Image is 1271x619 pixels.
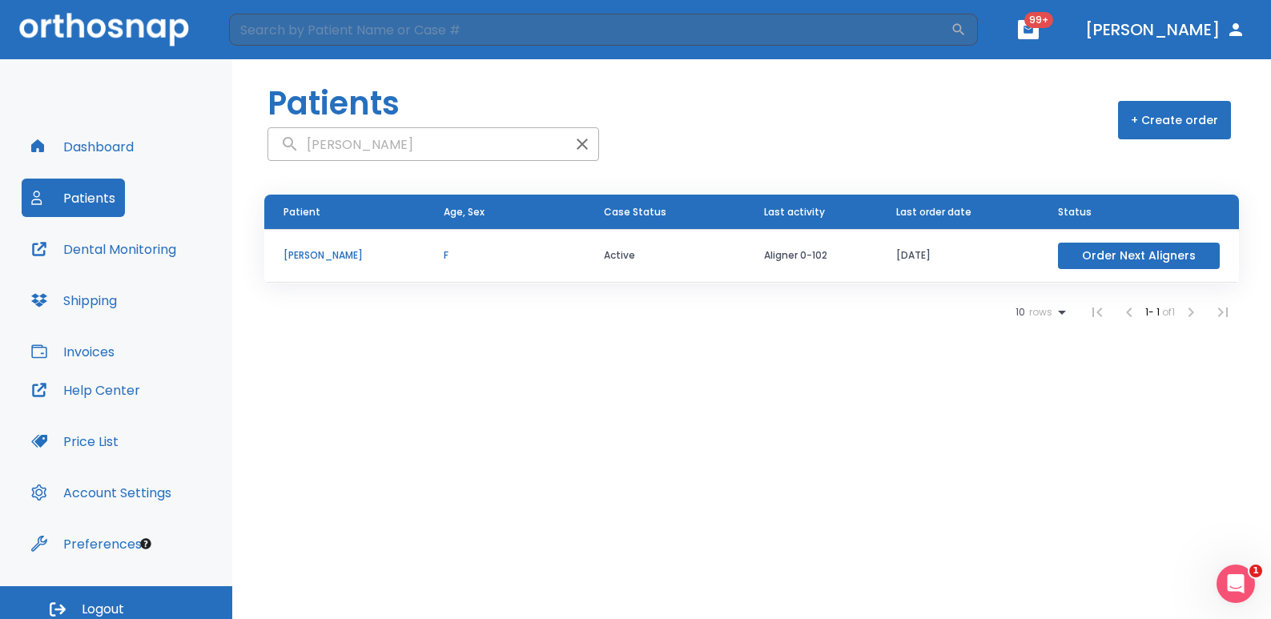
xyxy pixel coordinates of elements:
h1: Patients [267,79,400,127]
span: of 1 [1162,305,1175,319]
span: Status [1058,205,1092,219]
span: 10 [1016,307,1025,318]
td: Active [585,229,745,283]
button: Patients [22,179,125,217]
button: Preferences [22,525,151,563]
img: Orthosnap [19,13,189,46]
span: Last activity [764,205,825,219]
td: [DATE] [877,229,1039,283]
button: Dashboard [22,127,143,166]
input: search [268,129,566,160]
input: Search by Patient Name or Case # [229,14,951,46]
span: 1 - 1 [1145,305,1162,319]
span: Logout [82,601,124,618]
button: Help Center [22,371,150,409]
span: Age, Sex [444,205,485,219]
p: [PERSON_NAME] [284,248,405,263]
p: F [444,248,565,263]
button: Order Next Aligners [1058,243,1220,269]
button: Shipping [22,281,127,320]
span: Last order date [896,205,971,219]
span: Case Status [604,205,666,219]
button: + Create order [1118,101,1231,139]
iframe: Intercom live chat [1217,565,1255,603]
span: rows [1025,307,1052,318]
button: Price List [22,422,128,460]
button: Invoices [22,332,124,371]
span: 99+ [1024,12,1053,28]
button: Dental Monitoring [22,230,186,268]
td: Aligner 0-102 [745,229,877,283]
div: Tooltip anchor [139,537,153,551]
button: [PERSON_NAME] [1079,15,1252,44]
span: 1 [1249,565,1262,577]
button: Account Settings [22,473,181,512]
span: Patient [284,205,320,219]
